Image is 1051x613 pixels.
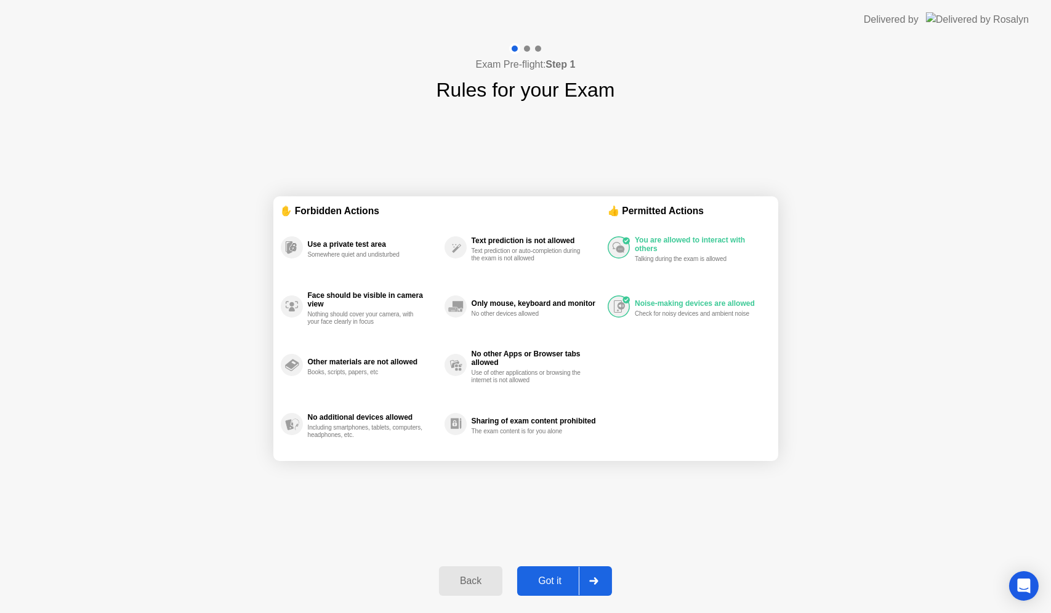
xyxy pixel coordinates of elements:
[472,247,588,262] div: Text prediction or auto-completion during the exam is not allowed
[437,75,615,105] h1: Rules for your Exam
[476,57,576,72] h4: Exam Pre-flight:
[546,59,575,70] b: Step 1
[635,310,751,318] div: Check for noisy devices and ambient noise
[608,204,770,218] div: 👍 Permitted Actions
[635,236,764,253] div: You are allowed to interact with others
[308,240,438,249] div: Use a private test area
[472,428,588,435] div: The exam content is for you alone
[308,369,424,376] div: Books, scripts, papers, etc
[521,575,579,587] div: Got it
[472,299,602,308] div: Only mouse, keyboard and monitor
[439,566,502,596] button: Back
[635,299,764,308] div: Noise-making devices are allowed
[308,251,424,258] div: Somewhere quiet and undisturbed
[926,12,1029,26] img: Delivered by Rosalyn
[472,350,602,367] div: No other Apps or Browser tabs allowed
[308,291,438,308] div: Face should be visible in camera view
[517,566,612,596] button: Got it
[635,255,751,263] div: Talking during the exam is allowed
[472,417,602,425] div: Sharing of exam content prohibited
[308,311,424,326] div: Nothing should cover your camera, with your face clearly in focus
[281,204,608,218] div: ✋ Forbidden Actions
[1009,571,1039,601] div: Open Intercom Messenger
[443,575,499,587] div: Back
[308,424,424,439] div: Including smartphones, tablets, computers, headphones, etc.
[864,12,919,27] div: Delivered by
[308,358,438,366] div: Other materials are not allowed
[472,369,588,384] div: Use of other applications or browsing the internet is not allowed
[472,236,602,245] div: Text prediction is not allowed
[472,310,588,318] div: No other devices allowed
[308,413,438,422] div: No additional devices allowed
